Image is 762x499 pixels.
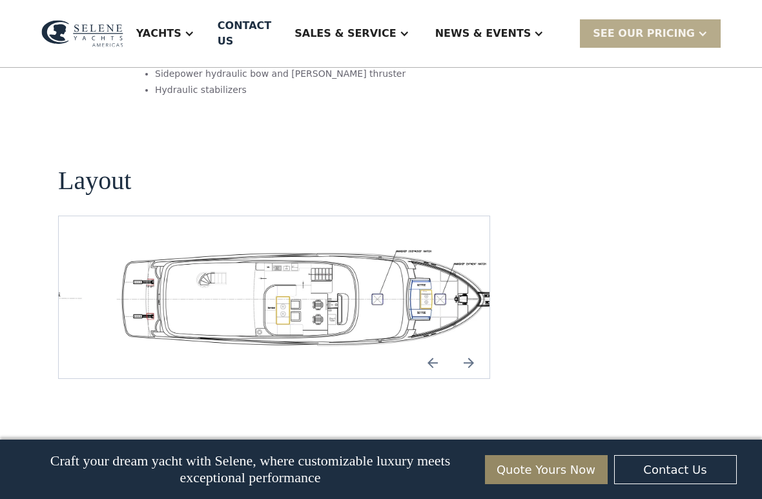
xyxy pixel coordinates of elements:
div: News & EVENTS [422,8,557,59]
div: Contact US [218,18,271,49]
a: Next slide [453,347,484,378]
a: Previous slide [417,347,448,378]
div: Yachts [136,26,181,41]
img: logo [41,20,123,46]
div: 1 / 3 [110,247,520,347]
h2: Layout [58,167,131,195]
a: Contact Us [614,455,737,484]
a: Quote Yours Now [485,455,608,484]
div: SEE Our Pricing [580,19,721,47]
div: Yachts [123,8,207,59]
div: News & EVENTS [435,26,531,41]
div: Sales & Service [282,8,422,59]
img: icon [453,347,484,378]
p: Craft your dream yacht with Selene, where customizable luxury meets exceptional performance [26,453,475,486]
a: open lightbox [110,247,520,347]
li: Sidepower hydraulic bow and [PERSON_NAME] thruster [155,67,409,81]
div: SEE Our Pricing [593,26,695,41]
li: Hydraulic stabilizers [155,83,409,97]
img: icon [417,347,448,378]
div: Sales & Service [294,26,396,41]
